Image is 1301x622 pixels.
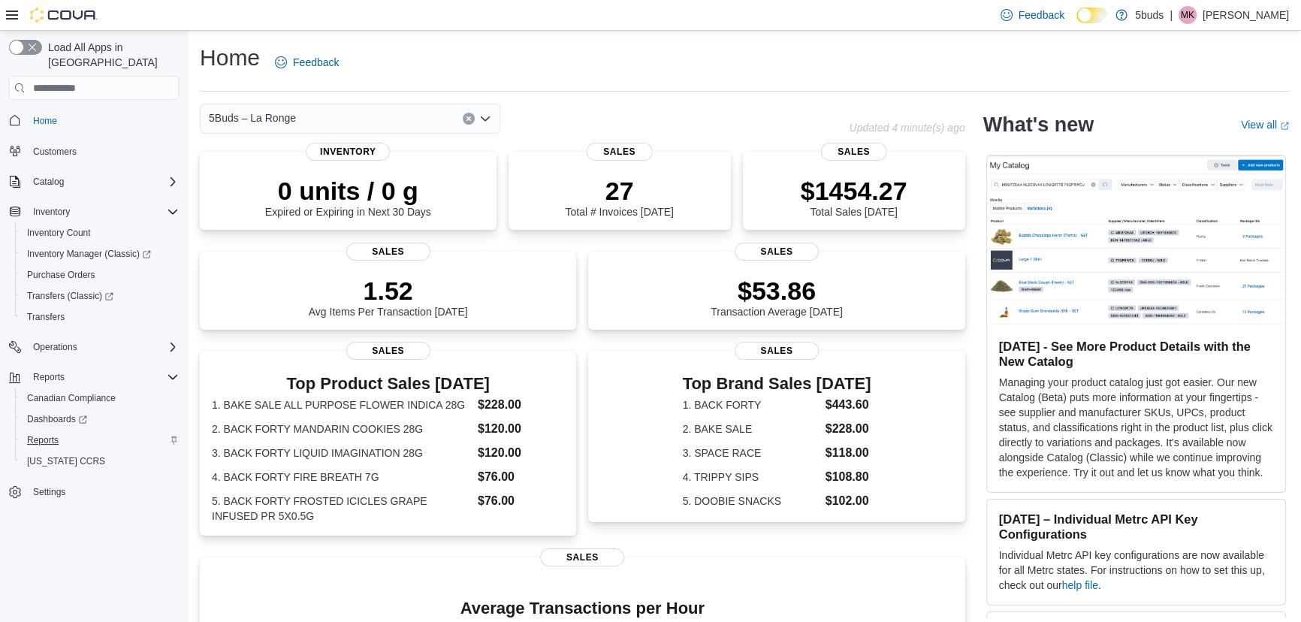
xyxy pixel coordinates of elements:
a: Inventory Manager (Classic) [15,243,185,264]
span: Transfers (Classic) [21,287,179,305]
button: Settings [3,481,185,503]
p: 0 units / 0 g [265,176,431,206]
span: Canadian Compliance [27,392,116,404]
dt: 5. DOOBIE SNACKS [683,494,820,509]
nav: Complex example [9,103,179,542]
a: Transfers [21,308,71,326]
input: Dark Mode [1076,8,1108,23]
div: Total Sales [DATE] [801,176,907,218]
div: Total # Invoices [DATE] [565,176,673,218]
dt: 5. BACK FORTY FROSTED ICICLES GRAPE INFUSED PR 5X0.5G [212,494,472,524]
button: Reports [27,368,71,386]
dd: $76.00 [478,468,564,486]
button: Inventory [27,203,76,221]
a: Feedback [269,47,345,77]
span: Settings [27,482,179,501]
dd: $102.00 [826,492,871,510]
dt: 3. SPACE RACE [683,445,820,460]
span: Canadian Compliance [21,389,179,407]
span: MK [1181,6,1194,24]
h3: [DATE] – Individual Metrc API Key Configurations [999,512,1273,542]
span: Dashboards [21,410,179,428]
span: Load All Apps in [GEOGRAPHIC_DATA] [42,40,179,70]
span: Inventory [27,203,179,221]
p: 27 [565,176,673,206]
span: Sales [346,243,430,261]
a: Reports [21,431,65,449]
a: Purchase Orders [21,266,101,284]
span: Dark Mode [1076,23,1077,24]
span: Purchase Orders [21,266,179,284]
div: Avg Items Per Transaction [DATE] [309,276,468,318]
span: Transfers (Classic) [27,290,113,302]
span: Catalog [33,176,64,188]
dd: $228.00 [478,396,564,414]
a: Settings [27,483,71,501]
dd: $120.00 [478,420,564,438]
button: Clear input [463,113,475,125]
dt: 1. BACK FORTY [683,397,820,412]
h1: Home [200,43,260,73]
p: [PERSON_NAME] [1203,6,1289,24]
span: Transfers [27,311,65,323]
dd: $108.80 [826,468,871,486]
button: Customers [3,140,185,162]
span: Reports [27,434,59,446]
button: [US_STATE] CCRS [15,451,185,472]
p: Individual Metrc API key configurations are now available for all Metrc states. For instructions ... [999,548,1273,593]
h2: What's new [983,113,1094,137]
a: Customers [27,143,83,161]
dd: $76.00 [478,492,564,510]
span: Operations [33,341,77,353]
a: help file [1062,579,1098,591]
span: Inventory Manager (Classic) [27,248,151,260]
a: Home [27,112,63,130]
dd: $443.60 [826,396,871,414]
dt: 4. TRIPPY SIPS [683,470,820,485]
span: [US_STATE] CCRS [27,455,105,467]
span: Reports [27,368,179,386]
span: Home [27,110,179,129]
span: Operations [27,338,179,356]
button: Canadian Compliance [15,388,185,409]
span: Sales [540,548,624,566]
span: Sales [735,243,819,261]
div: Morgan Kinahan [1179,6,1197,24]
div: Expired or Expiring in Next 30 Days [265,176,431,218]
h3: [DATE] - See More Product Details with the New Catalog [999,339,1273,369]
dt: 2. BAKE SALE [683,421,820,436]
div: Transaction Average [DATE] [711,276,843,318]
span: Sales [735,342,819,360]
p: Managing your product catalog just got easier. Our new Catalog (Beta) puts more information at yo... [999,375,1273,480]
span: Purchase Orders [27,269,95,281]
button: Inventory [3,201,185,222]
span: Inventory [306,143,390,161]
span: Inventory Count [21,224,179,242]
span: Customers [33,146,77,158]
button: Home [3,109,185,131]
a: [US_STATE] CCRS [21,452,111,470]
span: Feedback [1019,8,1064,23]
button: Reports [15,430,185,451]
a: Dashboards [21,410,93,428]
h4: Average Transactions per Hour [212,599,953,617]
span: Catalog [27,173,179,191]
a: Dashboards [15,409,185,430]
dd: $120.00 [478,444,564,462]
h3: Top Brand Sales [DATE] [683,375,871,393]
p: 5buds [1135,6,1164,24]
dd: $228.00 [826,420,871,438]
span: Settings [33,486,65,498]
span: Reports [21,431,179,449]
button: Purchase Orders [15,264,185,285]
span: Sales [820,143,887,161]
span: Sales [586,143,653,161]
p: 1.52 [309,276,468,306]
dt: 1. BAKE SALE ALL PURPOSE FLOWER INDICA 28G [212,397,472,412]
dt: 3. BACK FORTY LIQUID IMAGINATION 28G [212,445,472,460]
span: Reports [33,371,65,383]
span: Home [33,115,57,127]
a: Inventory Count [21,224,97,242]
button: Operations [3,337,185,358]
a: Inventory Manager (Classic) [21,245,157,263]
